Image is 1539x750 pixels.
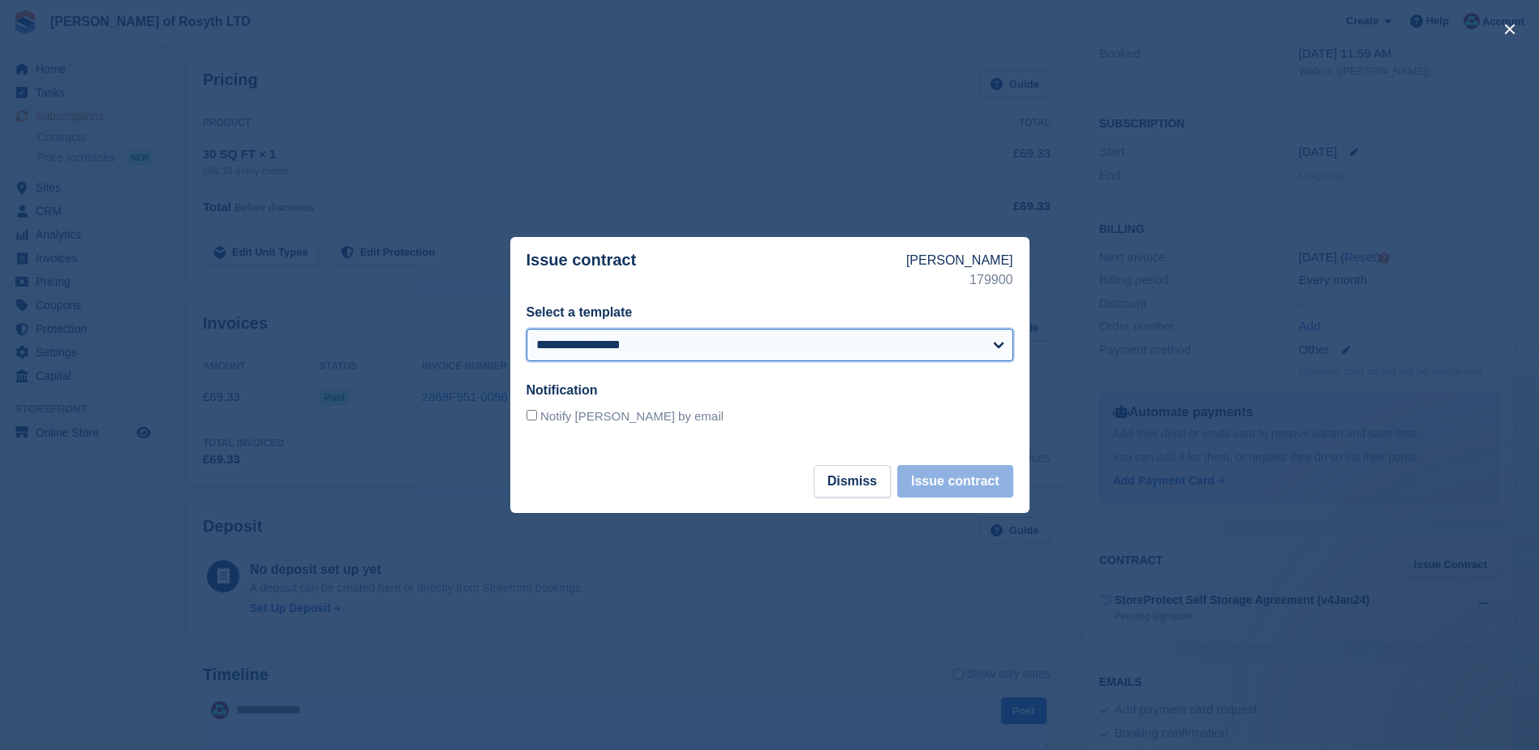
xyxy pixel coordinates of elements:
label: Select a template [527,305,633,319]
p: 179900 [906,270,1013,290]
button: Issue contract [897,465,1012,498]
label: Notification [527,383,598,397]
button: Dismiss [814,465,891,498]
input: Notify [PERSON_NAME] by email [527,410,537,420]
p: Issue contract [527,251,906,290]
p: [PERSON_NAME] [906,251,1013,270]
span: Notify [PERSON_NAME] by email [540,409,724,423]
button: close [1497,16,1523,42]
